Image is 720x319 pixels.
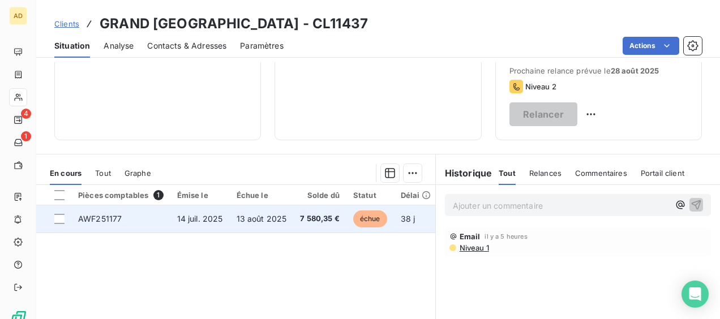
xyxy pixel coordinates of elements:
span: il y a 5 heures [485,233,527,240]
span: Clients [54,19,79,28]
button: Actions [623,37,679,55]
span: 7 580,35 € [300,213,340,225]
div: AD [9,7,27,25]
span: Tout [499,169,516,178]
div: Échue le [237,191,287,200]
span: 1 [21,131,31,141]
button: Relancer [509,102,578,126]
div: Pièces comptables [78,190,164,200]
span: Graphe [125,169,151,178]
div: Solde dû [300,191,340,200]
div: Statut [353,191,387,200]
span: Niveau 2 [525,82,556,91]
span: Commentaires [575,169,627,178]
div: Délai [401,191,431,200]
a: 4 [9,111,27,129]
span: Email [460,232,481,241]
span: 13 août 2025 [237,214,287,223]
span: Prochaine relance prévue le [509,66,688,75]
span: 28 août 2025 [611,66,659,75]
span: Portail client [641,169,684,178]
span: Contacts & Adresses [147,40,226,51]
a: 1 [9,133,27,152]
h3: GRAND [GEOGRAPHIC_DATA] - CL11437 [100,14,368,34]
span: 4 [21,109,31,119]
span: En cours [50,169,82,178]
div: Émise le [177,191,223,200]
span: Situation [54,40,90,51]
span: 1 [153,190,164,200]
span: échue [353,210,387,227]
span: Tout [95,169,111,178]
span: Paramètres [240,40,284,51]
span: 14 juil. 2025 [177,214,223,223]
span: AWF251177 [78,214,122,223]
h6: Historique [436,166,492,180]
span: Relances [529,169,562,178]
a: Clients [54,18,79,29]
span: Niveau 1 [458,243,489,252]
span: 38 j [401,214,415,223]
div: Open Intercom Messenger [682,281,709,308]
span: Analyse [104,40,134,51]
